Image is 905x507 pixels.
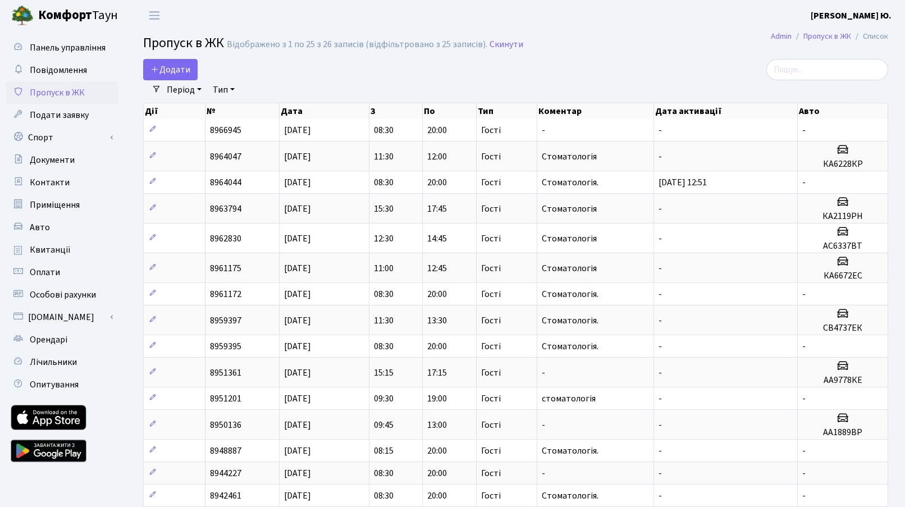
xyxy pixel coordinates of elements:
span: Додати [150,63,190,76]
span: [DATE] [284,419,311,431]
span: 17:15 [427,367,447,379]
a: Опитування [6,373,118,396]
span: 13:30 [427,314,447,327]
span: - [659,490,662,502]
a: Пропуск в ЖК [6,81,118,104]
span: Стоматологія [542,203,597,215]
span: Стоматологія. [542,340,598,353]
span: - [802,445,806,457]
span: Лічильники [30,356,77,368]
li: Список [851,30,888,43]
span: - [802,288,806,300]
span: 13:00 [427,419,447,431]
span: [DATE] [284,262,311,275]
span: Приміщення [30,199,80,211]
h5: КА6672ЕС [802,271,883,281]
a: Квитанції [6,239,118,261]
span: 08:30 [374,176,394,189]
span: 8951361 [210,367,241,379]
span: Гості [481,491,501,500]
span: [DATE] [284,392,311,405]
span: [DATE] [284,176,311,189]
span: - [542,467,545,479]
span: [DATE] [284,445,311,457]
span: 20:00 [427,288,447,300]
th: Дії [144,103,205,119]
span: Стоматологія. [542,314,598,327]
span: - [659,467,662,479]
span: - [802,467,806,479]
span: Гості [481,126,501,135]
span: - [542,367,545,379]
span: - [659,367,662,379]
th: Дата активації [654,103,798,119]
th: Дата [280,103,369,119]
span: 8942461 [210,490,241,502]
span: 8959395 [210,340,241,353]
span: 20:00 [427,467,447,479]
a: Спорт [6,126,118,149]
span: Пропуск в ЖК [30,86,85,99]
span: - [802,490,806,502]
span: [DATE] [284,314,311,327]
a: Admin [771,30,792,42]
img: logo.png [11,4,34,27]
span: Стоматологія. [542,490,598,502]
span: [DATE] [284,124,311,136]
span: 11:30 [374,150,394,163]
span: - [659,392,662,405]
span: Гості [481,234,501,243]
span: Стоматологія. [542,176,598,189]
a: Період [162,80,206,99]
span: 8964047 [210,150,241,163]
a: Тип [208,80,239,99]
span: Стоматологія [542,150,597,163]
span: 14:45 [427,232,447,245]
span: [DATE] 12:51 [659,176,707,189]
span: 11:00 [374,262,394,275]
th: Авто [798,103,888,119]
span: Панель управління [30,42,106,54]
a: Подати заявку [6,104,118,126]
span: 20:00 [427,176,447,189]
span: - [659,340,662,353]
span: - [659,419,662,431]
span: 15:30 [374,203,394,215]
h5: СВ4737ЕК [802,323,883,334]
span: [DATE] [284,150,311,163]
span: [DATE] [284,288,311,300]
span: 8961172 [210,288,241,300]
span: 8950136 [210,419,241,431]
span: - [802,392,806,405]
span: - [659,150,662,163]
span: 8961175 [210,262,241,275]
span: [DATE] [284,467,311,479]
span: 08:30 [374,288,394,300]
span: - [659,445,662,457]
span: [DATE] [284,203,311,215]
a: Оплати [6,261,118,284]
span: Стоматологія [542,262,597,275]
span: Гості [481,469,501,478]
span: 15:15 [374,367,394,379]
span: Гості [481,178,501,187]
a: Панель управління [6,36,118,59]
span: Гості [481,446,501,455]
span: - [659,124,662,136]
span: - [659,262,662,275]
span: - [542,419,545,431]
span: Пропуск в ЖК [143,33,224,53]
span: 8963794 [210,203,241,215]
a: Документи [6,149,118,171]
span: - [542,124,545,136]
span: - [659,288,662,300]
span: Авто [30,221,50,234]
span: Стоматологія. [542,288,598,300]
span: 08:15 [374,445,394,457]
span: Оплати [30,266,60,278]
span: 08:30 [374,340,394,353]
a: Лічильники [6,351,118,373]
span: - [659,203,662,215]
b: Комфорт [38,6,92,24]
input: Пошук... [766,59,888,80]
